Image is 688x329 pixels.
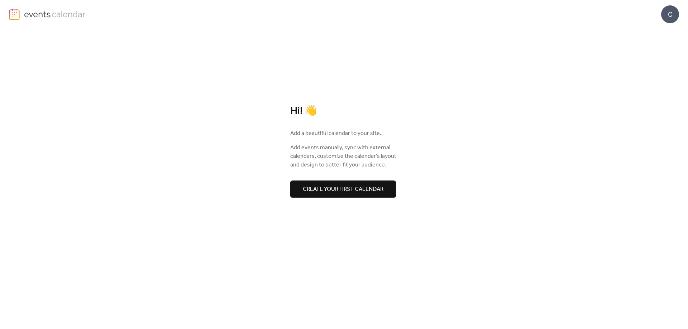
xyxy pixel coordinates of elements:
span: Create your first calendar [303,185,383,194]
img: logo [9,9,20,20]
span: Add a beautiful calendar to your site. [290,129,381,138]
img: logo-type [24,9,86,19]
div: Hi! 👋 [290,105,398,117]
div: C [661,5,679,23]
span: Add events manually, sync with external calendars, customize the calendar's layout and design to ... [290,144,398,169]
button: Create your first calendar [290,180,396,198]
